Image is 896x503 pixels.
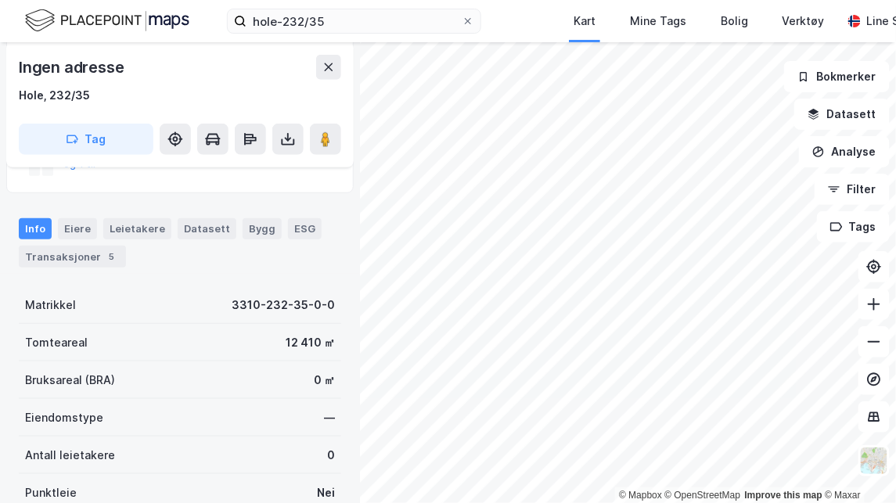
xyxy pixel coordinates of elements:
div: 0 ㎡ [314,371,335,390]
button: Analyse [799,136,890,167]
div: Bygg [243,218,282,239]
div: Kart [574,12,596,31]
button: Datasett [794,99,890,130]
div: 12 410 ㎡ [286,333,335,352]
div: 0 [327,446,335,465]
div: ESG [288,218,322,239]
a: OpenStreetMap [665,490,741,501]
div: Datasett [178,218,236,239]
div: Tomteareal [25,333,88,352]
div: Bruksareal (BRA) [25,371,115,390]
input: Søk på adresse, matrikkel, gårdeiere, leietakere eller personer [246,9,462,33]
div: Nei [317,483,335,502]
div: Ingen adresse [19,55,127,80]
div: Hole, 232/35 [19,86,90,105]
button: Tag [19,124,153,155]
img: logo.f888ab2527a4732fd821a326f86c7f29.svg [25,7,189,34]
div: Mine Tags [630,12,686,31]
div: Leietakere [103,218,171,239]
div: Bolig [721,12,748,31]
div: Kontrollprogram for chat [818,428,896,503]
div: Eiere [58,218,97,239]
div: 3310-232-35-0-0 [232,296,335,314]
button: Filter [815,174,890,205]
div: — [324,408,335,427]
button: Tags [817,211,890,243]
div: Eiendomstype [25,408,103,427]
button: Bokmerker [784,61,890,92]
div: Info [19,218,52,239]
div: 5 [104,249,120,264]
iframe: Chat Widget [818,428,896,503]
div: Verktøy [783,12,825,31]
div: Transaksjoner [19,246,126,268]
div: Antall leietakere [25,446,115,465]
a: Mapbox [619,490,662,501]
div: Punktleie [25,483,77,502]
div: Matrikkel [25,296,76,314]
a: Improve this map [745,490,822,501]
